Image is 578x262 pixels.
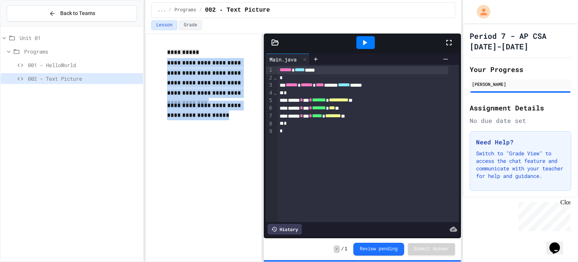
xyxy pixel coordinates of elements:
[28,61,140,69] span: 001 - HelloWorld
[158,7,166,13] span: ...
[266,104,273,112] div: 6
[60,9,95,17] span: Back to Teams
[3,3,52,48] div: Chat with us now!Close
[266,120,273,128] div: 8
[273,75,277,81] span: Fold line
[175,7,196,13] span: Programs
[151,20,177,30] button: Lesson
[408,243,455,255] button: Submit Answer
[266,74,273,82] div: 2
[266,89,273,97] div: 4
[273,90,277,96] span: Fold line
[266,112,273,120] div: 7
[476,150,565,180] p: Switch to "Grade View" to access the chat feature and communicate with your teacher for help and ...
[169,7,172,13] span: /
[266,97,273,105] div: 5
[28,75,140,83] span: 002 - Text Picture
[476,138,565,147] h3: Need Help?
[470,103,571,113] h2: Assignment Details
[266,55,300,63] div: Main.java
[345,246,347,252] span: 1
[20,34,140,42] span: Unit 01
[546,232,570,254] iframe: chat widget
[266,54,310,65] div: Main.java
[205,6,270,15] span: 002 - Text Picture
[414,246,449,252] span: Submit Answer
[199,7,202,13] span: /
[334,245,339,253] span: -
[516,199,570,231] iframe: chat widget
[469,3,492,20] div: My Account
[7,5,137,21] button: Back to Teams
[266,81,273,89] div: 3
[353,243,404,256] button: Review pending
[470,64,571,75] h2: Your Progress
[179,20,202,30] button: Grade
[266,128,273,135] div: 9
[470,31,571,52] h1: Period 7 - AP CSA [DATE]-[DATE]
[24,47,140,55] span: Programs
[266,66,273,74] div: 1
[470,116,571,125] div: No due date set
[341,246,344,252] span: /
[268,224,302,234] div: History
[472,81,569,87] div: [PERSON_NAME]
